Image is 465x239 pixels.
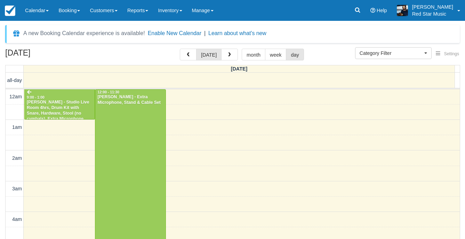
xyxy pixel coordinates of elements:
[12,216,22,222] span: 4am
[97,94,163,106] div: [PERSON_NAME] - Extra Microphone, Stand & Cable Set
[9,94,22,99] span: 12am
[412,3,453,10] p: [PERSON_NAME]
[231,66,248,72] span: [DATE]
[148,30,201,37] button: Enable New Calendar
[196,49,222,60] button: [DATE]
[397,5,408,16] img: A1
[265,49,287,60] button: week
[24,89,95,120] a: 9:00 - 1:00[PERSON_NAME] - Studio Live Room 4hrs, Drum Kit with Snare, Hardware, Stool (no cymbal...
[23,29,145,38] div: A new Booking Calendar experience is available!
[208,30,266,36] a: Learn about what's new
[360,50,423,57] span: Category Filter
[432,49,463,59] button: Settings
[27,96,45,99] span: 9:00 - 1:00
[286,49,304,60] button: day
[204,30,206,36] span: |
[355,47,432,59] button: Category Filter
[7,77,22,83] span: all-day
[242,49,265,60] button: month
[5,49,93,61] h2: [DATE]
[5,6,15,16] img: checkfront-main-nav-mini-logo.png
[412,10,453,17] p: Red Star Music
[377,8,387,13] span: Help
[26,100,93,133] div: [PERSON_NAME] - Studio Live Room 4hrs, Drum Kit with Snare, Hardware, Stool (no cymbals), Extra M...
[12,155,22,161] span: 2am
[370,8,375,13] i: Help
[12,186,22,191] span: 3am
[444,51,459,56] span: Settings
[12,124,22,130] span: 1am
[97,90,119,94] span: 12:00 - 11:30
